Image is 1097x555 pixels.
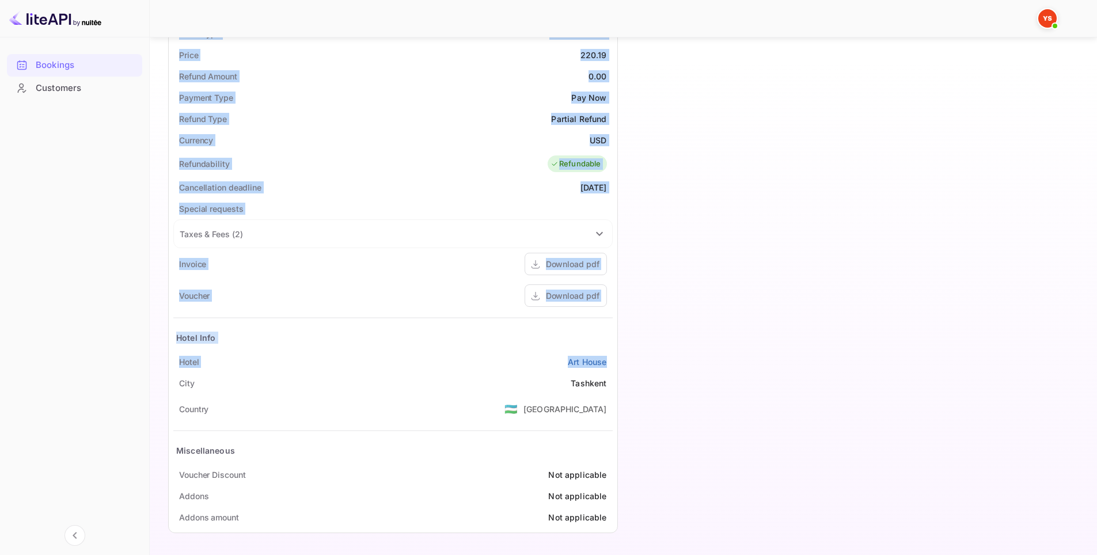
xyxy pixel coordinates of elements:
[590,134,606,146] div: USD
[179,49,199,61] div: Price
[179,113,227,125] div: Refund Type
[36,82,136,95] div: Customers
[580,49,607,61] div: 220.19
[179,92,233,104] div: Payment Type
[180,228,242,240] div: Taxes & Fees ( 2 )
[571,377,606,389] div: Tashkent
[179,356,199,368] div: Hotel
[7,77,142,98] a: Customers
[179,258,206,270] div: Invoice
[9,9,101,28] img: LiteAPI logo
[179,511,239,523] div: Addons amount
[179,158,230,170] div: Refundability
[504,398,518,419] span: United States
[179,469,245,481] div: Voucher Discount
[179,181,261,193] div: Cancellation deadline
[523,403,607,415] div: [GEOGRAPHIC_DATA]
[548,511,606,523] div: Not applicable
[179,377,195,389] div: City
[7,54,142,75] a: Bookings
[546,258,599,270] div: Download pdf
[176,444,235,457] div: Miscellaneous
[546,290,599,302] div: Download pdf
[179,490,208,502] div: Addons
[551,158,601,170] div: Refundable
[176,332,216,344] div: Hotel Info
[174,220,612,248] div: Taxes & Fees (2)
[7,77,142,100] div: Customers
[179,290,210,302] div: Voucher
[548,469,606,481] div: Not applicable
[64,525,85,546] button: Collapse navigation
[36,59,136,72] div: Bookings
[548,490,606,502] div: Not applicable
[551,113,606,125] div: Partial Refund
[1038,9,1057,28] img: Yandex Support
[179,134,213,146] div: Currency
[179,203,243,215] div: Special requests
[568,356,606,368] a: Art House
[589,70,607,82] div: 0.00
[571,92,606,104] div: Pay Now
[179,403,208,415] div: Country
[7,54,142,77] div: Bookings
[179,70,237,82] div: Refund Amount
[580,181,607,193] div: [DATE]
